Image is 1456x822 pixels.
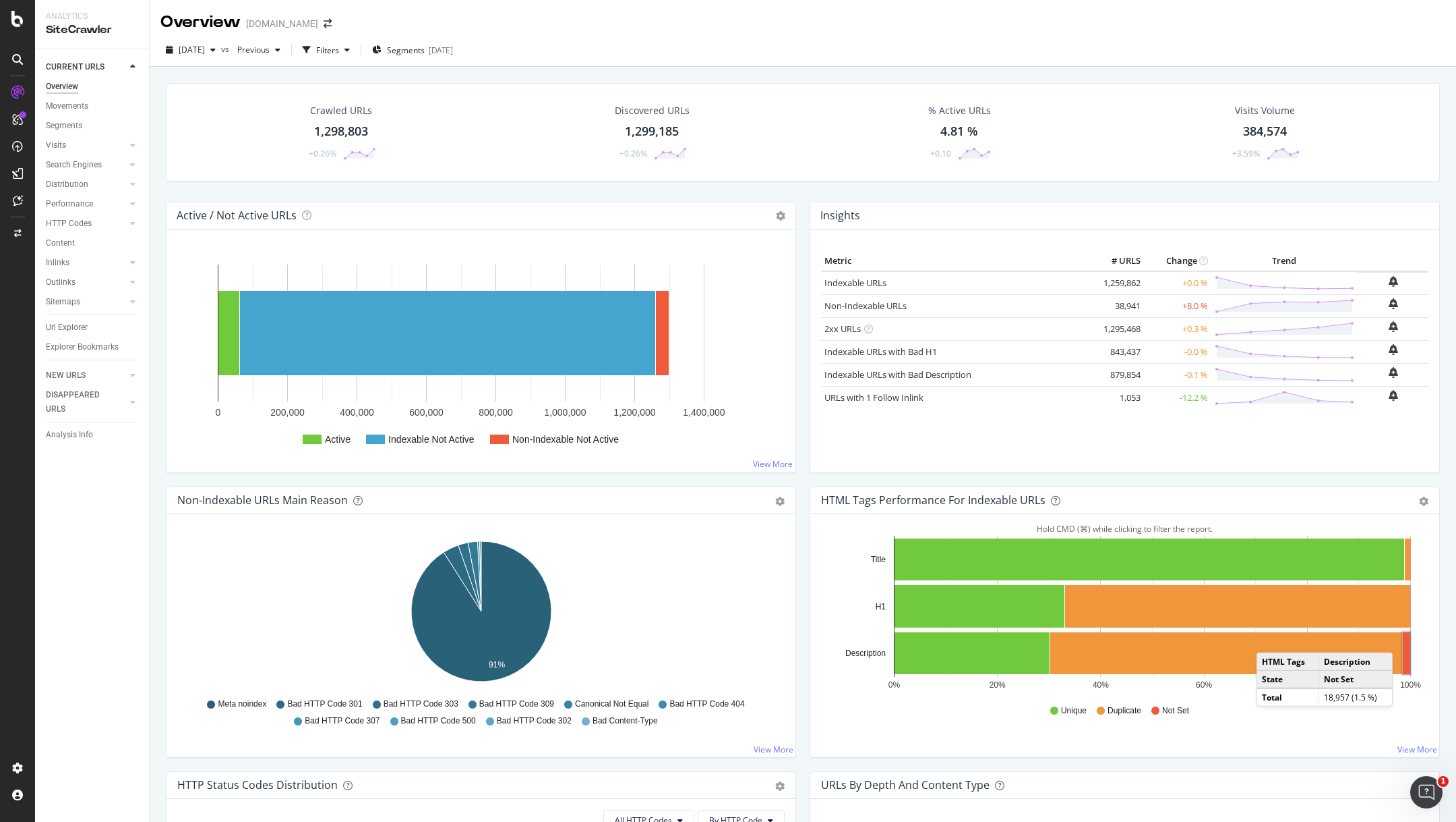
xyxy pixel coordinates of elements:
svg: A chart. [821,536,1429,692]
div: % Active URLs [928,104,991,117]
div: SiteCrawler [46,22,138,38]
text: 40% [1093,680,1109,690]
svg: A chart. [177,251,785,462]
a: Search Engines [46,158,126,172]
div: URLs by Depth and Content Type [821,778,990,792]
span: Canonical Not Equal [575,698,648,710]
th: # URLS [1090,251,1144,271]
h4: Active / Not Active URLs [177,207,297,225]
button: [DATE] [160,39,221,61]
text: H1 [876,602,886,611]
div: bell-plus [1389,276,1398,287]
text: Indexable Not Active [388,434,475,445]
a: Explorer Bookmarks [46,340,140,354]
div: Search Engines [46,158,102,172]
div: Analysis Info [46,428,93,442]
div: 1,298,803 [314,123,368,140]
text: Description [845,649,886,658]
a: Analysis Info [46,428,140,442]
div: [DATE] [429,45,453,56]
iframe: Intercom live chat [1410,776,1443,809]
div: +0.26% [619,148,647,159]
div: Inlinks [46,256,69,270]
td: 1,259,862 [1090,271,1144,295]
a: 2xx URLs [824,323,861,335]
a: HTTP Codes [46,217,126,231]
span: Not Set [1162,705,1189,717]
td: 38,941 [1090,294,1144,317]
span: Bad HTTP Code 404 [669,698,744,710]
div: HTML Tags Performance for Indexable URLs [821,493,1045,507]
div: Visits Volume [1235,104,1295,117]
text: 1,400,000 [683,407,725,418]
a: Movements [46,99,140,113]
div: Analytics [46,11,138,22]
span: Bad HTTP Code 307 [305,715,380,727]
span: 1 [1438,776,1449,787]
a: View More [754,744,793,755]
div: 384,574 [1243,123,1287,140]
div: Segments [46,119,82,133]
span: Bad Content-Type [593,715,658,727]
span: Bad HTTP Code 303 [384,698,458,710]
span: 2025 Sep. 26th [179,44,205,55]
text: 100% [1400,680,1421,690]
span: Bad HTTP Code 302 [497,715,572,727]
span: Unique [1061,705,1087,717]
div: DISAPPEARED URLS [46,388,114,416]
td: -0.0 % [1144,340,1211,363]
a: Performance [46,197,126,211]
a: Distribution [46,177,126,192]
text: Active [325,434,351,445]
td: State [1257,670,1318,688]
text: 1,000,000 [544,407,586,418]
a: URLs with 1 Follow Inlink [824,391,923,404]
div: gear [775,497,785,506]
td: -0.1 % [1144,363,1211,386]
text: 1,200,000 [613,407,655,418]
div: bell-plus [1389,390,1398,401]
a: Inlinks [46,256,126,270]
td: 1,053 [1090,386,1144,409]
td: +0.3 % [1144,317,1211,340]
text: 400,000 [340,407,374,418]
a: View More [1397,744,1437,755]
a: Indexable URLs with Bad Description [824,368,971,381]
div: 4.81 % [940,123,978,140]
div: +0.26% [309,148,336,159]
td: 843,437 [1090,340,1144,363]
div: +0.10 [930,148,951,159]
text: 0% [888,680,901,690]
div: Visits [46,138,66,153]
div: bell-plus [1389,298,1398,309]
a: CURRENT URLS [46,60,126,74]
div: Discovered URLs [615,104,690,117]
text: 600,000 [409,407,444,418]
span: Bad HTTP Code 301 [287,698,362,710]
div: Sitemaps [46,295,80,309]
text: Title [871,555,886,564]
div: HTTP Status Codes Distribution [177,778,338,792]
td: Description [1318,653,1392,671]
div: Overview [160,11,241,34]
a: Indexable URLs [824,277,886,289]
text: 60% [1196,680,1212,690]
td: 879,854 [1090,363,1144,386]
div: Overview [46,80,78,94]
div: gear [1419,497,1428,506]
text: 200,000 [270,407,305,418]
div: Url Explorer [46,321,88,335]
div: bell-plus [1389,344,1398,355]
div: bell-plus [1389,321,1398,332]
a: Visits [46,138,126,153]
td: Not Set [1318,670,1392,688]
text: 91% [489,660,505,669]
a: Sitemaps [46,295,126,309]
a: Outlinks [46,275,126,290]
span: Bad HTTP Code 500 [401,715,476,727]
a: Indexable URLs with Bad H1 [824,346,937,358]
span: Segments [387,45,425,56]
i: Options [776,211,785,221]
